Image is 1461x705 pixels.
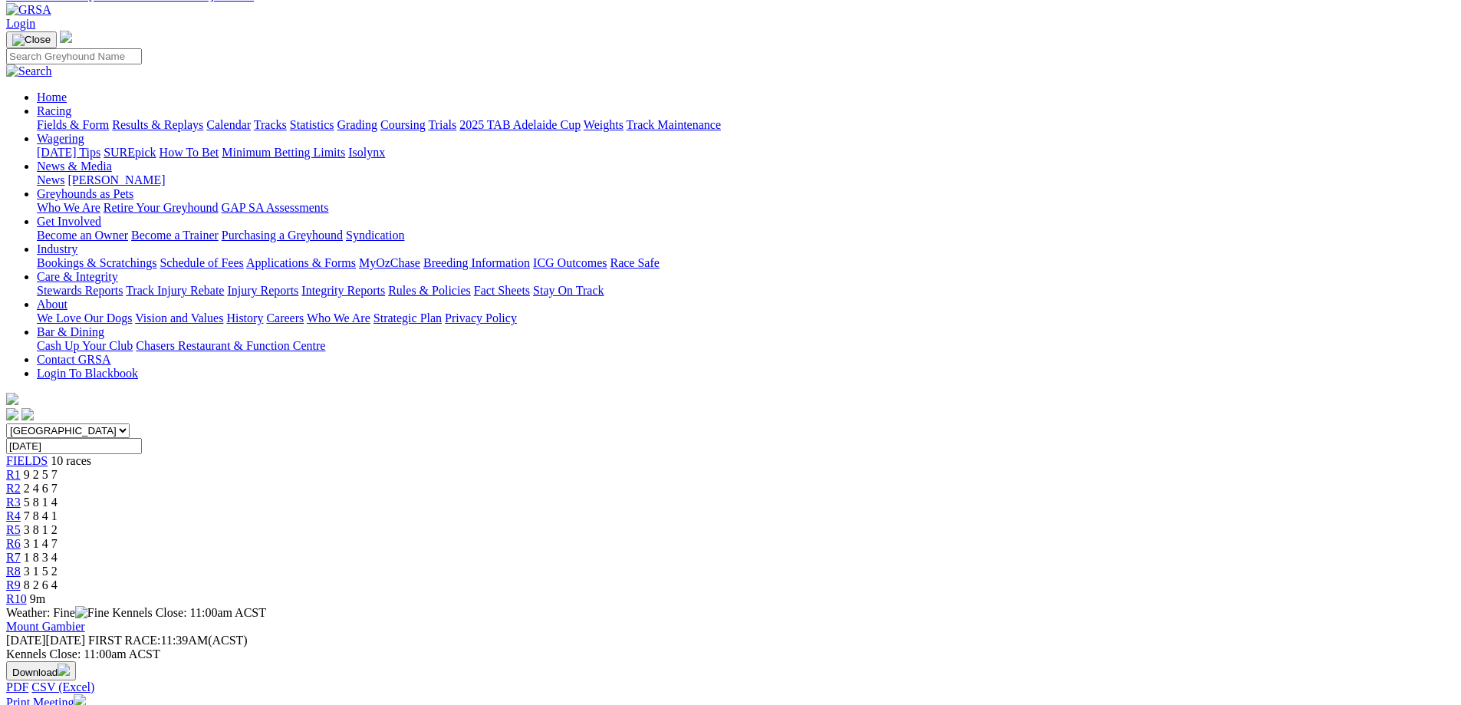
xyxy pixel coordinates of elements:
a: Minimum Betting Limits [222,146,345,159]
a: Become an Owner [37,229,128,242]
span: 9m [30,592,45,605]
a: 2025 TAB Adelaide Cup [459,118,581,131]
span: R5 [6,523,21,536]
a: Retire Your Greyhound [104,201,219,214]
a: Chasers Restaurant & Function Centre [136,339,325,352]
a: Grading [337,118,377,131]
a: News & Media [37,160,112,173]
a: Coursing [380,118,426,131]
a: Contact GRSA [37,353,110,366]
a: ICG Outcomes [533,256,607,269]
img: GRSA [6,3,51,17]
a: Mount Gambier [6,620,85,633]
img: logo-grsa-white.png [6,393,18,405]
a: Applications & Forms [246,256,356,269]
div: Greyhounds as Pets [37,201,1455,215]
a: Become a Trainer [131,229,219,242]
a: Cash Up Your Club [37,339,133,352]
a: Results & Replays [112,118,203,131]
div: Wagering [37,146,1455,160]
span: R10 [6,592,27,605]
a: [PERSON_NAME] [67,173,165,186]
a: Careers [266,311,304,324]
a: Schedule of Fees [160,256,243,269]
a: Breeding Information [423,256,530,269]
a: We Love Our Dogs [37,311,132,324]
a: Greyhounds as Pets [37,187,133,200]
input: Search [6,48,142,64]
a: Stewards Reports [37,284,123,297]
a: How To Bet [160,146,219,159]
a: R9 [6,578,21,591]
a: R2 [6,482,21,495]
a: Trials [428,118,456,131]
a: Track Injury Rebate [126,284,224,297]
a: R3 [6,496,21,509]
a: Login [6,17,35,30]
a: SUREpick [104,146,156,159]
a: Stay On Track [533,284,604,297]
img: twitter.svg [21,408,34,420]
a: Isolynx [348,146,385,159]
a: MyOzChase [359,256,420,269]
a: Bar & Dining [37,325,104,338]
span: 7 8 4 1 [24,509,58,522]
a: R7 [6,551,21,564]
a: Racing [37,104,71,117]
span: 2 4 6 7 [24,482,58,495]
a: Care & Integrity [37,270,118,283]
div: Kennels Close: 11:00am ACST [6,647,1455,661]
a: R1 [6,468,21,481]
a: Industry [37,242,77,255]
a: News [37,173,64,186]
a: Rules & Policies [388,284,471,297]
span: [DATE] [6,634,46,647]
a: Weights [584,118,624,131]
button: Toggle navigation [6,31,57,48]
span: Kennels Close: 11:00am ACST [112,606,266,619]
a: Who We Are [307,311,370,324]
a: CSV (Excel) [31,680,94,693]
a: R8 [6,565,21,578]
img: download.svg [58,664,70,676]
a: Privacy Policy [445,311,517,324]
span: [DATE] [6,634,85,647]
a: Bookings & Scratchings [37,256,156,269]
a: R6 [6,537,21,550]
a: Fields & Form [37,118,109,131]
a: Syndication [346,229,404,242]
a: Calendar [206,118,251,131]
span: 3 1 5 2 [24,565,58,578]
a: Home [37,91,67,104]
div: Racing [37,118,1455,132]
a: [DATE] Tips [37,146,100,159]
span: Weather: Fine [6,606,112,619]
img: facebook.svg [6,408,18,420]
a: Wagering [37,132,84,145]
img: Fine [75,606,109,620]
div: Industry [37,256,1455,270]
span: 10 races [51,454,91,467]
img: Close [12,34,51,46]
a: About [37,298,67,311]
span: FIRST RACE: [88,634,160,647]
img: Search [6,64,52,78]
a: Strategic Plan [373,311,442,324]
a: Injury Reports [227,284,298,297]
span: 3 8 1 2 [24,523,58,536]
span: 8 2 6 4 [24,578,58,591]
a: FIELDS [6,454,48,467]
a: PDF [6,680,28,693]
a: Race Safe [610,256,659,269]
a: Track Maintenance [627,118,721,131]
a: Tracks [254,118,287,131]
a: Login To Blackbook [37,367,138,380]
span: 5 8 1 4 [24,496,58,509]
span: 11:39AM(ACST) [88,634,248,647]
